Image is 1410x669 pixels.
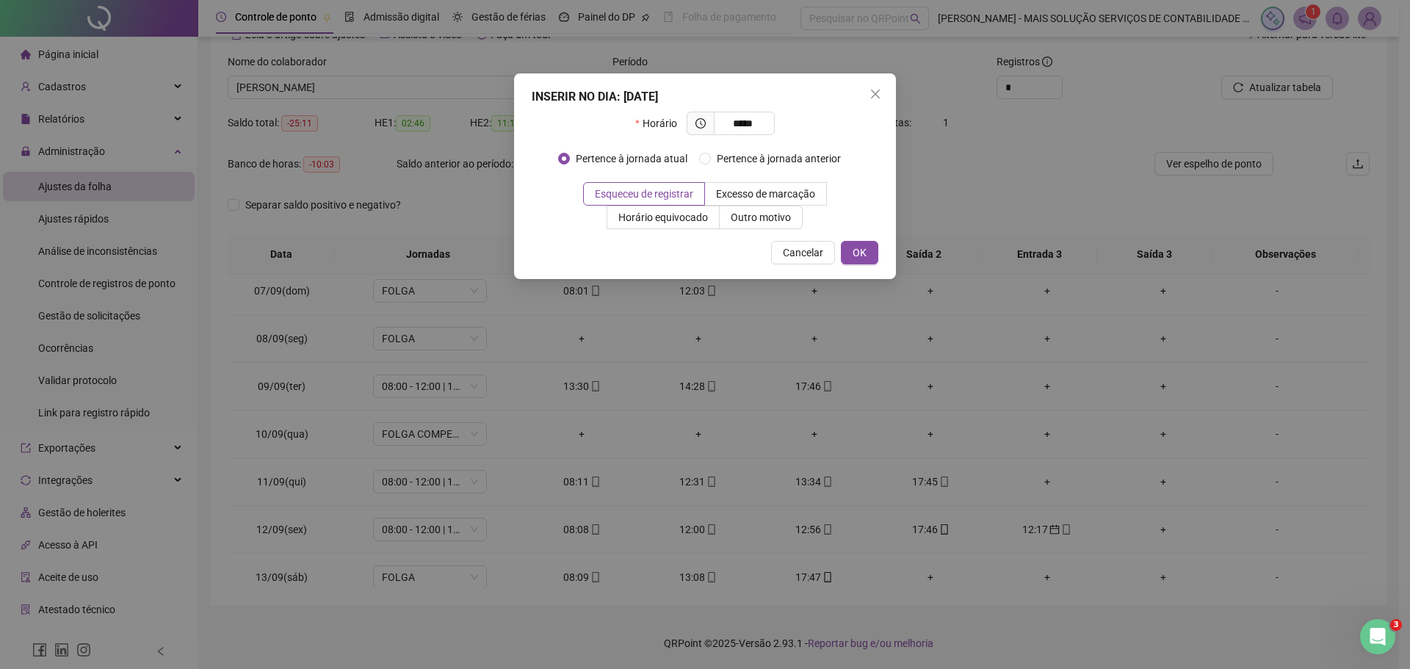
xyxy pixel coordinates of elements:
[711,151,847,167] span: Pertence à jornada anterior
[635,112,686,135] label: Horário
[618,211,708,223] span: Horário equivocado
[570,151,693,167] span: Pertence à jornada atual
[1390,619,1402,631] span: 3
[1360,619,1395,654] iframe: Intercom live chat
[853,245,867,261] span: OK
[771,241,835,264] button: Cancelar
[716,188,815,200] span: Excesso de marcação
[841,241,878,264] button: OK
[869,88,881,100] span: close
[731,211,791,223] span: Outro motivo
[695,118,706,129] span: clock-circle
[783,245,823,261] span: Cancelar
[595,188,693,200] span: Esqueceu de registrar
[532,88,878,106] div: INSERIR NO DIA : [DATE]
[864,82,887,106] button: Close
